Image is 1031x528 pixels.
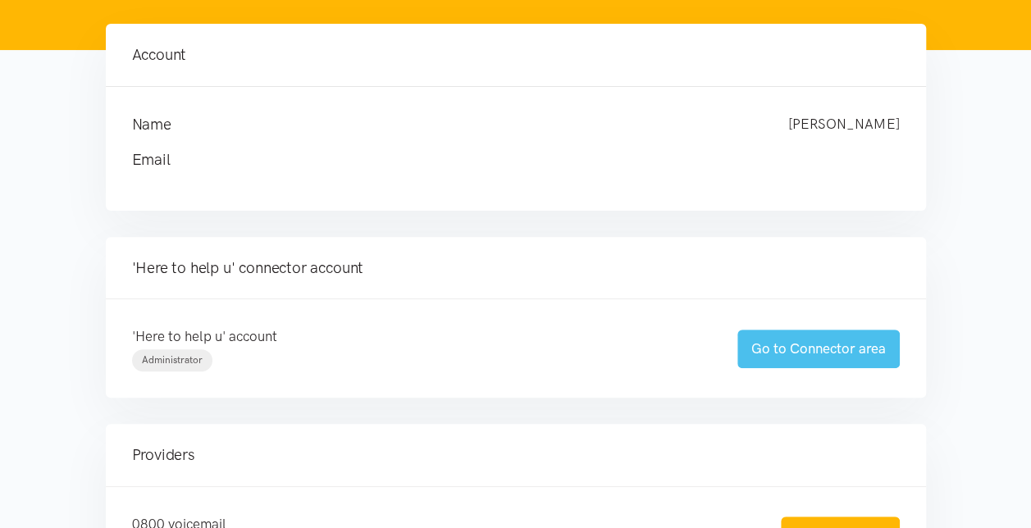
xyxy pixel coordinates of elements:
h4: Account [132,43,900,66]
a: Go to Connector area [737,330,900,368]
div: [PERSON_NAME] [772,113,916,136]
p: 'Here to help u' account [132,325,705,348]
h4: 'Here to help u' connector account [132,257,900,280]
h4: Providers [132,444,900,467]
span: Administrator [142,354,203,366]
h4: Name [132,113,755,136]
h4: Email [132,148,867,171]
